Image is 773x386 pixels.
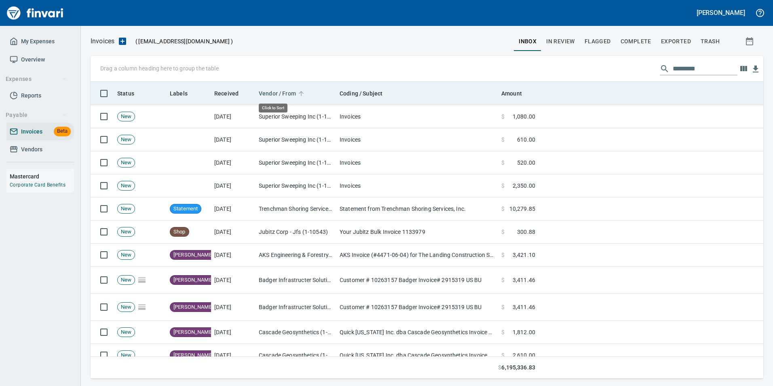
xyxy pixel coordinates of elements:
span: Labels [170,89,188,98]
td: [DATE] [211,321,256,344]
span: Invoices [21,127,42,137]
h5: [PERSON_NAME] [697,8,745,17]
span: $ [501,276,505,284]
span: [PERSON_NAME] [170,352,216,359]
span: inbox [519,36,536,47]
span: New [118,113,135,121]
span: My Expenses [21,36,55,47]
span: 2,350.00 [513,182,535,190]
span: New [118,228,135,236]
a: Overview [6,51,74,69]
td: Invoices [336,105,498,128]
span: Statement [170,205,201,213]
td: [DATE] [211,244,256,267]
span: Coding / Subject [340,89,382,98]
td: [DATE] [211,197,256,221]
span: New [118,136,135,144]
td: Trenchman Shoring Services Inc (1-38757) [256,197,336,221]
span: Amount [501,89,522,98]
span: $ [501,159,505,167]
span: New [118,352,135,359]
td: [DATE] [211,151,256,174]
span: $ [501,251,505,259]
span: Status [117,89,134,98]
span: Received [214,89,239,98]
td: Superior Sweeping Inc (1-10990) [256,151,336,174]
span: Overview [21,55,45,65]
button: Show invoices within a particular date range [737,34,763,49]
td: Jubitz Corp - Jfs (1-10543) [256,221,336,244]
span: 3,411.46 [513,276,535,284]
span: New [118,159,135,167]
a: Corporate Card Benefits [10,182,65,188]
span: Coding / Subject [340,89,393,98]
h6: Mastercard [10,172,74,181]
span: Received [214,89,249,98]
span: Complete [621,36,651,47]
a: Finvari [5,3,65,23]
span: 2,610.00 [513,351,535,359]
td: [DATE] [211,344,256,367]
span: Amount [501,89,532,98]
td: AKS Engineering & Forestry, LLC (1-10029) [256,244,336,267]
td: AKS Invoice (#4471-06-04) for The Landing Construction Staking [336,244,498,267]
a: My Expenses [6,32,74,51]
span: [PERSON_NAME] [170,276,216,284]
p: Invoices [91,36,114,46]
span: $ [501,328,505,336]
span: 3,421.10 [513,251,535,259]
a: Reports [6,87,74,105]
span: 10,279.85 [509,205,535,213]
nav: breadcrumb [91,36,114,46]
td: Customer # 10263157 Badger Invoice# 2915319 US BU [336,294,498,321]
p: ( ) [131,37,233,45]
td: [DATE] [211,105,256,128]
td: Cascade Geosynthetics (1-30570) [256,344,336,367]
td: Superior Sweeping Inc (1-10990) [256,174,336,197]
td: [DATE] [211,221,256,244]
td: Quick [US_STATE] Inc. dba Cascade Geosynthetics Invoice #CAS112779 available for viewing [336,321,498,344]
span: 300.88 [517,228,535,236]
span: Vendors [21,144,42,155]
span: Flagged [585,36,611,47]
span: [EMAIL_ADDRESS][DOMAIN_NAME] [137,37,230,45]
td: Customer # 10263157 Badger Invoice# 2915319 US BU [336,267,498,294]
span: $ [501,205,505,213]
td: Invoices [336,128,498,151]
span: Vendor / From [259,89,296,98]
td: Badger Infrastructer Solutions (1-38801) [256,267,336,294]
span: Beta [54,127,71,136]
span: Expenses [6,74,67,84]
td: [DATE] [211,267,256,294]
span: Vendor / From [259,89,306,98]
p: Drag a column heading here to group the table [100,64,219,72]
span: Pages Split [135,276,149,283]
span: Status [117,89,145,98]
span: Reports [21,91,41,101]
button: Upload an Invoice [114,36,131,46]
td: [DATE] [211,128,256,151]
span: Labels [170,89,198,98]
span: $ [501,351,505,359]
span: 520.00 [517,159,535,167]
td: Your Jubitz Bulk Invoice 1133979 [336,221,498,244]
span: $ [501,228,505,236]
td: Cascade Geosynthetics (1-30570) [256,321,336,344]
span: $ [501,112,505,121]
button: Payable [2,108,70,123]
span: New [118,276,135,284]
span: Exported [661,36,691,47]
span: New [118,329,135,336]
td: Superior Sweeping Inc (1-10990) [256,105,336,128]
span: [PERSON_NAME] [170,303,216,311]
span: $ [498,363,501,372]
td: Superior Sweeping Inc (1-10990) [256,128,336,151]
span: [PERSON_NAME] [170,251,216,259]
span: [PERSON_NAME] [170,329,216,336]
span: New [118,182,135,190]
span: 610.00 [517,136,535,144]
button: Download Table [750,63,762,75]
td: [DATE] [211,174,256,197]
span: 1,080.00 [513,112,535,121]
span: Pages Split [135,303,149,310]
